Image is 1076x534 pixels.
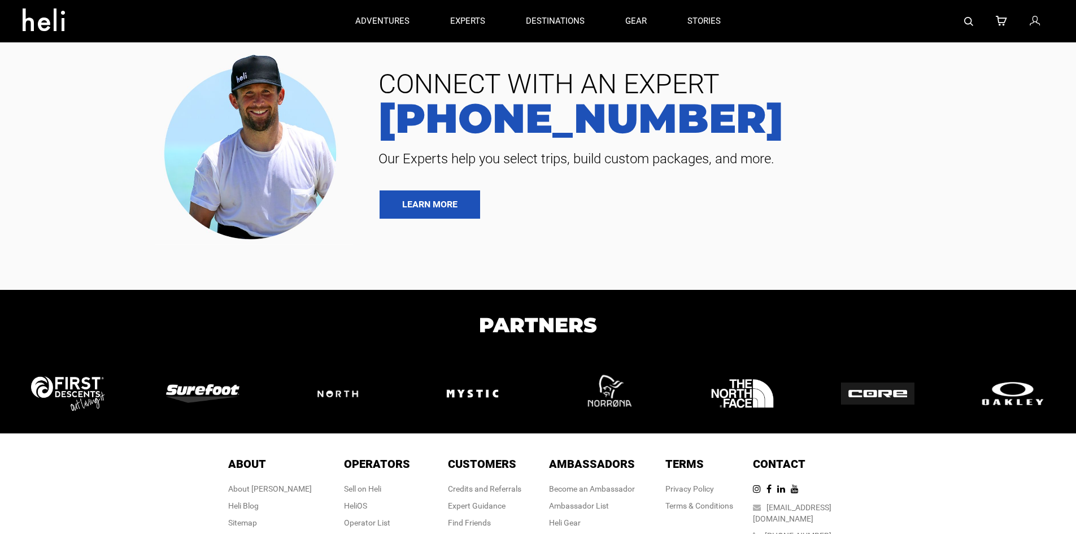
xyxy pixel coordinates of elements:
[31,376,104,410] img: logo
[370,71,1059,98] span: CONNECT WITH AN EXPERT
[841,383,914,405] img: logo
[370,150,1059,168] span: Our Experts help you select trips, build custom packages, and more.
[344,457,410,471] span: Operators
[665,484,714,493] a: Privacy Policy
[964,17,973,26] img: search-bar-icon.svg
[355,15,410,27] p: adventures
[228,501,259,510] a: Heli Blog
[549,518,581,527] a: Heli Gear
[572,358,643,429] img: logo
[344,483,410,494] div: Sell on Heli
[228,457,266,471] span: About
[976,379,1049,408] img: logo
[549,484,635,493] a: Become an Ambassador
[448,501,506,510] a: Expert Guidance
[450,15,485,27] p: experts
[549,457,635,471] span: Ambassadors
[753,503,831,523] a: [EMAIL_ADDRESS][DOMAIN_NAME]
[344,501,367,510] a: HeliOS
[228,517,312,528] div: Sitemap
[665,501,733,510] a: Terms & Conditions
[448,517,521,528] div: Find Friends
[526,15,585,27] p: destinations
[301,375,374,413] img: logo
[155,45,353,245] img: contact our team
[448,484,521,493] a: Credits and Referrals
[665,457,704,471] span: Terms
[344,517,410,528] div: Operator List
[753,457,805,471] span: Contact
[549,500,635,511] div: Ambassador List
[707,358,778,429] img: logo
[380,190,480,219] a: LEARN MORE
[370,98,1059,138] a: [PHONE_NUMBER]
[228,483,312,494] div: About [PERSON_NAME]
[448,457,516,471] span: Customers
[166,384,239,402] img: logo
[437,358,508,429] img: logo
